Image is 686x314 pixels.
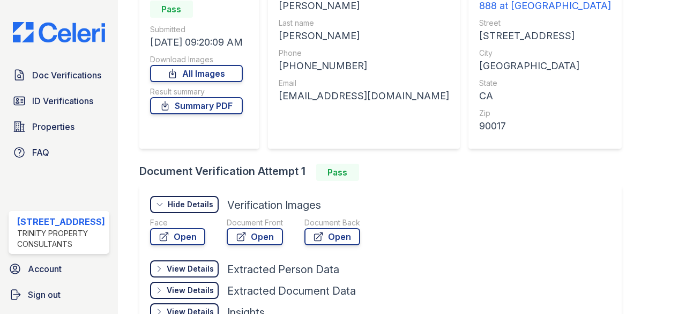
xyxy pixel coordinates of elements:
[279,18,449,28] div: Last name
[4,22,114,43] img: CE_Logo_Blue-a8612792a0a2168367f1c8372b55b34899dd931a85d93a1a3d3e32e68fde9ad4.png
[9,116,109,137] a: Properties
[167,264,214,274] div: View Details
[479,18,611,28] div: Street
[150,1,193,18] div: Pass
[150,217,205,228] div: Face
[227,198,321,213] div: Verification Images
[4,284,114,305] a: Sign out
[227,228,283,245] a: Open
[150,54,243,65] div: Download Images
[316,164,359,181] div: Pass
[150,35,243,50] div: [DATE] 09:20:09 AM
[279,89,449,104] div: [EMAIL_ADDRESS][DOMAIN_NAME]
[479,28,611,43] div: [STREET_ADDRESS]
[32,120,74,133] span: Properties
[9,90,109,112] a: ID Verifications
[150,24,243,35] div: Submitted
[168,199,213,210] div: Hide Details
[279,59,449,74] div: [PHONE_NUMBER]
[479,89,611,104] div: CA
[150,97,243,114] a: Summary PDF
[279,48,449,59] div: Phone
[9,64,109,86] a: Doc Verifications
[227,262,339,277] div: Extracted Person Data
[227,217,283,228] div: Document Front
[17,228,105,250] div: Trinity Property Consultants
[139,164,630,181] div: Document Verification Attempt 1
[150,86,243,97] div: Result summary
[279,28,449,43] div: [PERSON_NAME]
[32,69,101,82] span: Doc Verifications
[150,228,205,245] a: Open
[479,59,611,74] div: [GEOGRAPHIC_DATA]
[32,146,49,159] span: FAQ
[479,78,611,89] div: State
[32,94,93,107] span: ID Verifications
[28,288,61,301] span: Sign out
[479,48,611,59] div: City
[4,258,114,280] a: Account
[150,65,243,82] a: All Images
[28,262,62,275] span: Account
[304,228,360,245] a: Open
[479,119,611,134] div: 90017
[304,217,360,228] div: Document Back
[167,285,214,296] div: View Details
[9,142,109,163] a: FAQ
[279,78,449,89] div: Email
[479,108,611,119] div: Zip
[17,215,105,228] div: [STREET_ADDRESS]
[227,283,356,298] div: Extracted Document Data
